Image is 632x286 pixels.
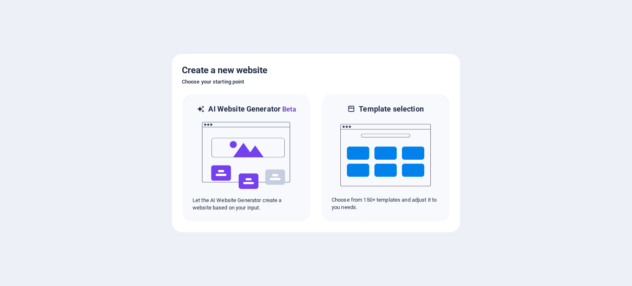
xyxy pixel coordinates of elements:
h6: AI Website Generator [208,104,296,114]
h6: Template selection [359,104,423,114]
h6: Choose your starting point [182,77,450,87]
div: Template selectionChoose from 150+ templates and adjust it to you needs. [321,93,450,222]
span: Beta [281,105,296,113]
p: Let the AI Website Generator create a website based on your input. [193,197,300,212]
div: AI Website GeneratorBetaaiLet the AI Website Generator create a website based on your input. [182,93,311,222]
p: Choose from 150+ templates and adjust it to you needs. [332,196,439,211]
img: ai [201,114,292,197]
h5: Create a new website [182,64,450,77]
